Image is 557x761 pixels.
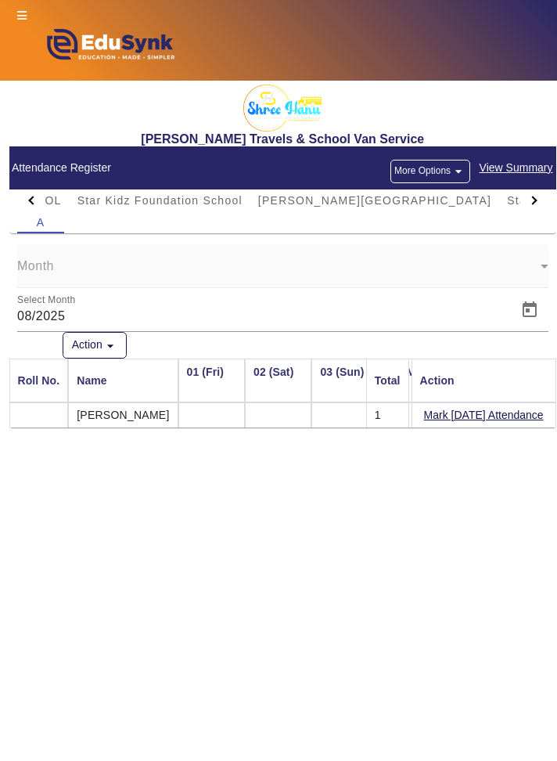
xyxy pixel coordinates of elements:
[9,146,557,189] mat-card-header: Attendance Register
[311,359,378,402] th: 03 (Sun)
[17,24,201,73] img: edusynk-logo.png
[178,359,245,402] th: 01 (Fri)
[17,295,76,305] mat-label: Select Month
[243,85,322,132] img: 2bec4155-9170-49cd-8f97-544ef27826c4
[366,359,409,402] mat-header-cell: Total
[68,402,178,427] mat-cell: [PERSON_NAME]
[390,160,470,183] button: More Options
[258,195,491,206] span: [PERSON_NAME][GEOGRAPHIC_DATA]
[63,332,127,359] button: Action
[411,359,556,402] mat-header-cell: Action
[9,359,69,402] mat-header-cell: Roll No.
[102,338,118,354] mat-icon: arrow_drop_down
[9,132,557,146] h2: [PERSON_NAME] Travels & School Van Service
[245,359,311,402] th: 02 (Sat)
[511,291,548,329] button: Open calendar
[451,164,466,179] mat-icon: arrow_drop_down
[366,402,409,427] mat-cell: 1
[479,159,554,177] span: View Summary
[37,217,45,228] span: A
[68,359,178,402] mat-header-cell: Name
[422,406,545,425] button: Mark [DATE] Attendance
[77,195,243,206] span: Star Kidz Foundation School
